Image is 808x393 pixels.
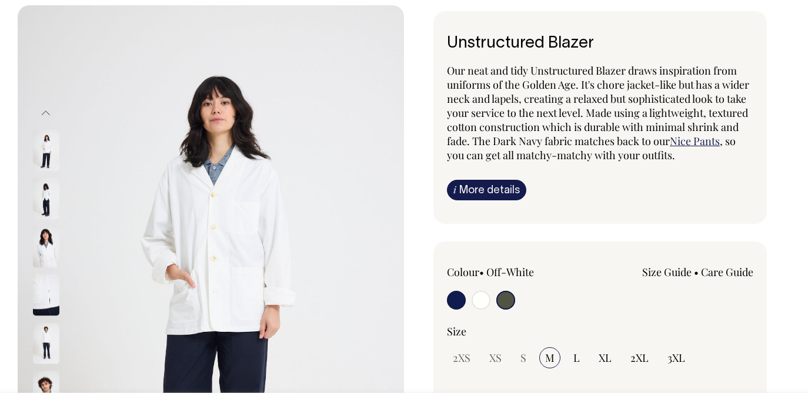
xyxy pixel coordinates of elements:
img: off-white [33,226,59,267]
a: iMore details [447,180,526,200]
input: M [539,347,560,368]
span: , so you can get all matchy-matchy with your outfits. [447,134,736,162]
label: Off-White [486,265,534,279]
span: • [479,265,484,279]
span: 2XS [453,351,470,365]
h1: Unstructured Blazer [447,35,753,53]
a: Size Guide [642,265,692,279]
span: M [545,351,555,365]
input: 2XS [447,347,476,368]
img: off-white [33,274,59,315]
span: • [694,265,699,279]
span: i [453,183,456,196]
span: Our neat and tidy Unstructured Blazer draws inspiration from uniforms of the Golden Age. It's cho... [447,63,749,148]
input: XS [483,347,507,368]
div: Size [447,324,753,338]
span: S [520,351,526,365]
span: XL [599,351,612,365]
input: 2XL [625,347,655,368]
input: XL [593,347,617,368]
span: L [573,351,580,365]
div: Colour [447,265,569,279]
span: 3XL [667,351,685,365]
input: S [515,347,532,368]
input: 3XL [662,347,691,368]
img: off-white [33,323,59,364]
a: Nice Pants [670,134,720,148]
span: 2XL [630,351,649,365]
img: off-white [33,178,59,219]
img: off-white [33,130,59,171]
input: L [567,347,586,368]
span: XS [489,351,502,365]
button: Previous [37,100,55,126]
a: Care Guide [701,265,753,279]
